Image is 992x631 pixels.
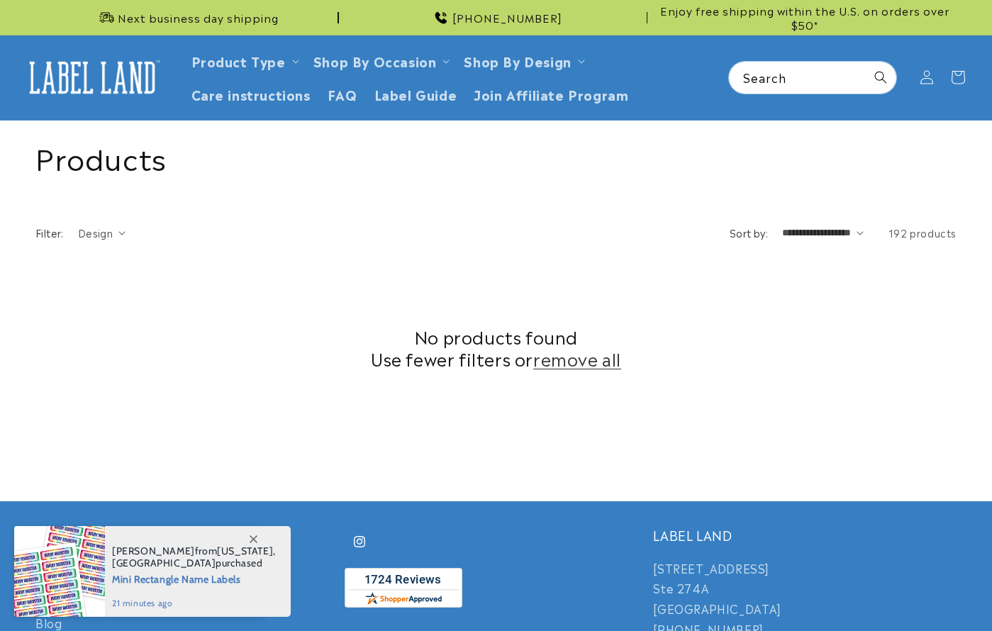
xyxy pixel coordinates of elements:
[112,545,195,557] span: [PERSON_NAME]
[191,51,286,70] a: Product Type
[345,568,462,608] img: Customer Reviews
[374,86,457,102] span: Label Guide
[319,77,366,111] a: FAQ
[305,44,456,77] summary: Shop By Occasion
[21,55,163,99] img: Label Land
[313,52,437,69] span: Shop By Occasion
[183,77,319,111] a: Care instructions
[35,138,957,175] h1: Products
[653,4,957,31] span: Enjoy free shipping within the U.S. on orders over $50*
[183,44,305,77] summary: Product Type
[533,347,621,369] a: remove all
[366,77,466,111] a: Label Guide
[35,325,957,369] h2: No products found Use fewer filters or
[865,62,896,93] button: Search
[112,557,216,569] span: [GEOGRAPHIC_DATA]
[112,597,276,610] span: 21 minutes ago
[112,569,276,587] span: Mini Rectangle Name Labels
[328,86,357,102] span: FAQ
[850,570,978,617] iframe: Gorgias live chat messenger
[35,225,64,240] h2: Filter:
[464,51,571,70] a: Shop By Design
[118,11,279,25] span: Next business day shipping
[78,225,113,240] span: Design
[465,77,637,111] a: Join Affiliate Program
[452,11,562,25] span: [PHONE_NUMBER]
[217,545,273,557] span: [US_STATE]
[730,225,768,240] label: Sort by:
[455,44,590,77] summary: Shop By Design
[16,50,169,105] a: Label Land
[191,86,311,102] span: Care instructions
[474,86,628,102] span: Join Affiliate Program
[653,527,957,543] h2: LABEL LAND
[888,225,957,240] span: 192 products
[112,545,276,569] span: from , purchased
[78,225,126,240] summary: Design (0 selected)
